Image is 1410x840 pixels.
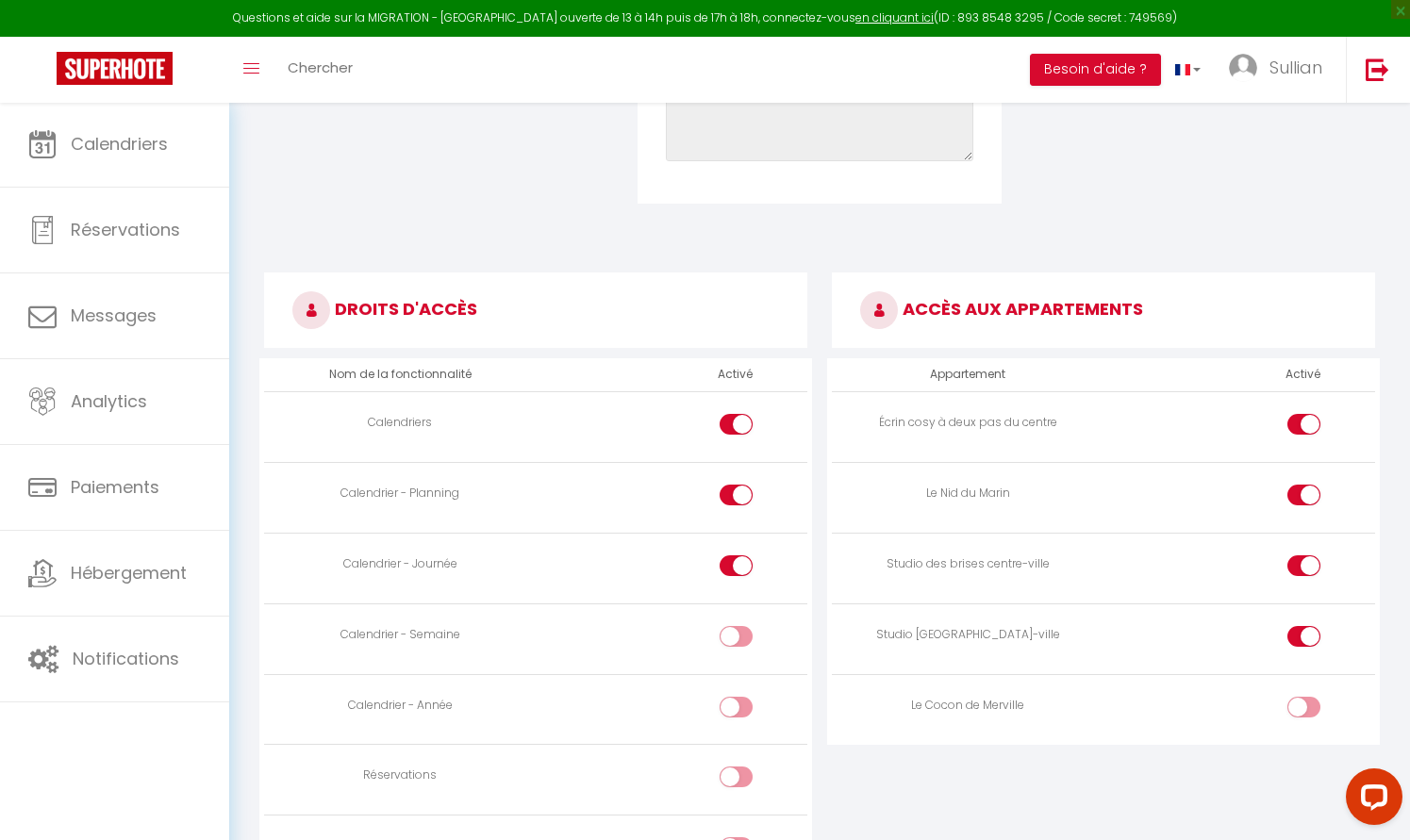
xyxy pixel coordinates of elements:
[272,766,528,784] div: Réservations
[1215,37,1346,103] a: ... Sullian
[71,561,187,585] span: Hébergement
[832,272,1375,348] h3: ACCÈS AUX APPARTEMENTS
[1269,56,1322,79] span: Sullian
[71,304,157,327] span: Messages
[1229,54,1257,82] img: ...
[73,647,179,670] span: Notifications
[1030,54,1161,86] button: Besoin d'aide ?
[264,358,536,391] th: Nom de la fonctionnalité
[264,272,807,348] h3: DROITS D'ACCÈS
[272,555,528,573] div: Calendrier - Journée
[71,218,180,241] span: Réservations
[71,389,147,413] span: Analytics
[272,626,528,644] div: Calendrier - Semaine
[71,475,159,499] span: Paiements
[839,555,1096,573] div: Studio des brises centre-ville
[57,52,173,85] img: Super Booking
[1278,358,1328,391] th: Activé
[839,414,1096,432] div: Écrin cosy à deux pas du centre
[839,485,1096,502] div: Le Nid du Marin
[274,37,367,103] a: Chercher
[272,485,528,502] div: Calendrier - Planning
[839,697,1096,715] div: Le Cocon de Merville
[839,626,1096,644] div: Studio [GEOGRAPHIC_DATA]-ville
[710,358,760,391] th: Activé
[71,132,168,156] span: Calendriers
[288,58,353,77] span: Chercher
[1331,761,1410,840] iframe: LiveChat chat widget
[855,9,934,25] a: en cliquant ici
[272,414,528,432] div: Calendriers
[272,697,528,715] div: Calendrier - Année
[1366,58,1389,81] img: logout
[832,358,1103,391] th: Appartement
